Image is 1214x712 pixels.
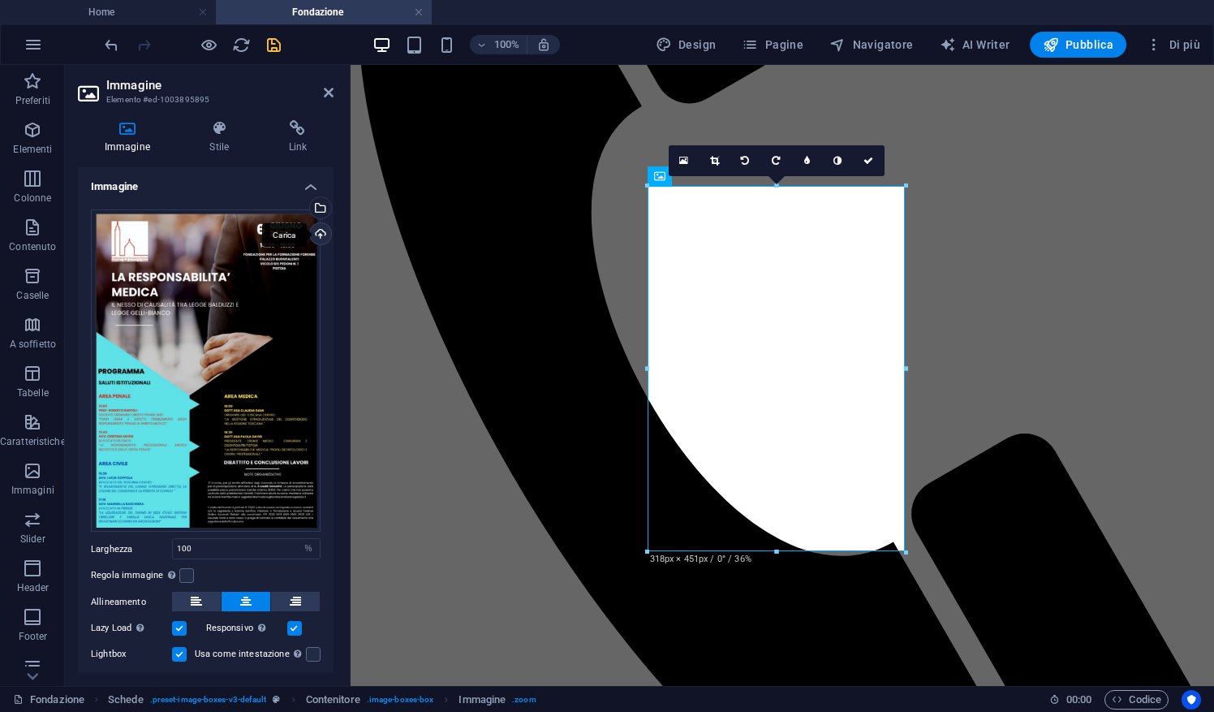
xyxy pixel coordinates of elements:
button: AI Writer [933,32,1017,58]
p: Caselle [16,289,49,302]
a: Carica [309,222,332,245]
span: Design [656,37,717,53]
span: Fai clic per selezionare. Doppio clic per modificare [458,690,506,710]
label: Lazy Load [91,619,172,638]
h2: Immagine [106,78,334,93]
button: Design [649,32,723,58]
span: Fai clic per selezionare. Doppio clic per modificare [108,690,144,710]
p: Immagini [11,484,54,497]
span: Codice [1112,690,1161,710]
h4: Immagine [78,120,183,154]
label: Ottimizzata [91,671,172,690]
p: Slider [20,533,45,546]
button: save [264,35,283,54]
h3: Elemento #ed-1003895895 [106,93,301,107]
span: Di più [1146,37,1200,53]
button: 100% [470,35,527,54]
label: Regola immagine [91,566,179,585]
label: Responsivo [206,619,287,638]
a: Seleziona i file dal file manager, dalle foto stock, o caricali [669,145,700,176]
a: Ruota a destra di 90° [761,145,792,176]
a: Fai clic per annullare la selezione. Doppio clic per aprire le pagine [13,690,84,710]
button: undo [101,35,121,54]
span: 00 00 [1066,690,1091,710]
span: . zoom [512,690,536,710]
p: Preferiti [15,94,50,107]
button: Usercentrics [1182,690,1201,710]
button: Navigatore [823,32,919,58]
i: Questo elemento è un preset personalizzabile [273,695,280,704]
i: Annulla: Modifica intestazione (Ctrl+Z) [102,36,121,54]
label: Allineamento [91,593,172,612]
button: Di più [1139,32,1207,58]
p: Contenuto [9,240,56,253]
p: Footer [19,630,48,643]
label: Usa come intestazione [195,645,306,664]
i: Ricarica la pagina [232,36,251,54]
p: A soffietto [10,338,56,351]
span: . image-boxes-box [367,690,434,710]
h4: Fondazione [216,3,432,21]
p: Elementi [13,143,52,156]
button: Codice [1104,690,1169,710]
label: Larghezza [91,545,172,554]
span: Navigatore [829,37,913,53]
button: Pagine [735,32,810,58]
h6: Tempo sessione [1049,690,1092,710]
div: Screenshot2025-05-27154550-2BIaw2Jg2CnNvv34dKPxwg.png [91,209,321,533]
a: Ruota a sinistra di 90° [730,145,761,176]
span: Pagine [742,37,803,53]
label: Lightbox [91,645,172,664]
h4: Stile [183,120,262,154]
a: Modalità ritaglio [700,145,730,176]
span: : [1078,693,1080,706]
span: AI Writer [940,37,1010,53]
i: Salva (Ctrl+S) [265,36,283,54]
span: Fai clic per selezionare. Doppio clic per modificare [306,690,360,710]
h6: 100% [494,35,520,54]
p: Colonne [14,192,51,205]
nav: breadcrumb [108,690,536,710]
h4: Link [262,120,334,154]
button: Pubblica [1030,32,1127,58]
button: Clicca qui per lasciare la modalità di anteprima e continuare la modifica [199,35,218,54]
a: Scala di grigi [823,145,854,176]
span: Pubblica [1043,37,1114,53]
a: Sfumatura [792,145,823,176]
a: Conferma ( Ctrl ⏎ ) [854,145,885,176]
button: reload [231,35,251,54]
span: . preset-image-boxes-v3-default [150,690,267,710]
h4: Immagine [78,167,334,196]
p: Tabelle [17,386,49,399]
p: Header [17,581,50,594]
